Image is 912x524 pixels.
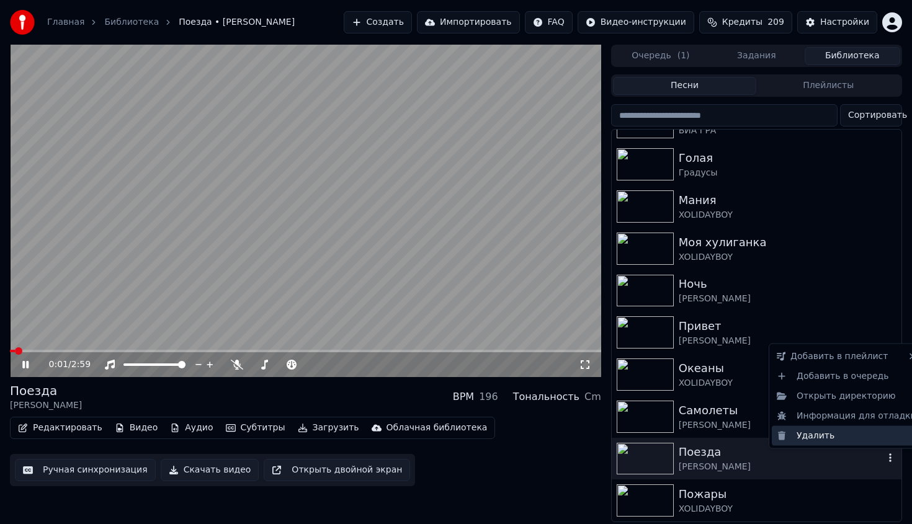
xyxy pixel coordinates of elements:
[767,16,784,29] span: 209
[15,459,156,481] button: Ручная синхронизация
[71,358,91,371] span: 2:59
[47,16,84,29] a: Главная
[417,11,520,33] button: Импортировать
[679,192,896,209] div: Мания
[679,234,896,251] div: Моя хулиганка
[49,358,68,371] span: 0:01
[264,459,410,481] button: Открыть двойной экран
[679,443,884,461] div: Поезда
[344,11,412,33] button: Создать
[10,382,82,399] div: Поезда
[679,402,896,419] div: Самолеты
[13,419,107,437] button: Редактировать
[161,459,259,481] button: Скачать видео
[679,293,896,305] div: [PERSON_NAME]
[679,209,896,221] div: XOLIDAYBOY
[10,399,82,412] div: [PERSON_NAME]
[525,11,573,33] button: FAQ
[165,419,218,437] button: Аудио
[679,335,896,347] div: [PERSON_NAME]
[110,419,163,437] button: Видео
[578,11,694,33] button: Видео-инструкции
[756,77,900,95] button: Плейлисты
[293,419,364,437] button: Загрузить
[679,486,896,503] div: Пожары
[848,109,907,122] span: Сортировать
[679,125,896,137] div: ВИА ГРА
[47,16,295,29] nav: breadcrumb
[797,11,877,33] button: Настройки
[179,16,295,29] span: Поезда • [PERSON_NAME]
[679,377,896,389] div: XOLIDAYBOY
[613,47,709,65] button: Очередь
[387,422,488,434] div: Облачная библиотека
[679,360,896,377] div: Океаны
[221,419,290,437] button: Субтитры
[679,318,896,335] div: Привет
[679,275,896,293] div: Ночь
[104,16,159,29] a: Библиотека
[679,167,896,179] div: Градусы
[49,358,79,371] div: /
[677,50,690,62] span: ( 1 )
[722,16,762,29] span: Кредиты
[584,389,601,404] div: Cm
[679,251,896,264] div: XOLIDAYBOY
[10,10,35,35] img: youka
[709,47,804,65] button: Задания
[513,389,579,404] div: Тональность
[453,389,474,404] div: BPM
[613,77,757,95] button: Песни
[820,16,869,29] div: Настройки
[679,419,896,432] div: [PERSON_NAME]
[679,149,896,167] div: Голая
[479,389,498,404] div: 196
[679,461,884,473] div: [PERSON_NAME]
[805,47,900,65] button: Библиотека
[699,11,792,33] button: Кредиты209
[679,503,896,515] div: XOLIDAYBOY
